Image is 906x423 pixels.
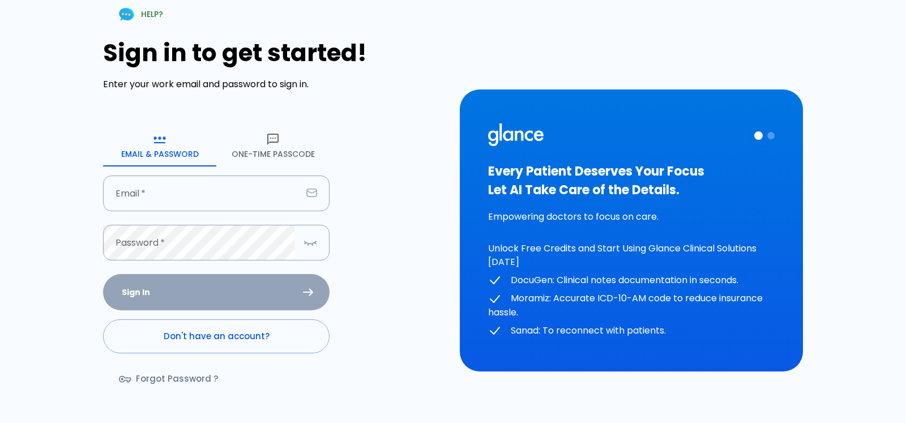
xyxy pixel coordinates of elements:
a: Don't have an account? [103,319,330,353]
button: One-Time Passcode [216,126,330,166]
p: DocuGen: Clinical notes documentation in seconds. [488,274,775,288]
button: Email & Password [103,126,216,166]
p: Enter your work email and password to sign in. [103,78,446,91]
p: Sanad: To reconnect with patients. [488,324,775,338]
a: Forgot Password ? [103,362,236,395]
img: Chat Support [117,5,136,24]
input: dr.ahmed@clinic.com [103,176,302,211]
p: Moramiz: Accurate ICD-10-AM code to reduce insurance hassle. [488,292,775,319]
p: Empowering doctors to focus on care. [488,210,775,224]
h3: Every Patient Deserves Your Focus Let AI Take Care of the Details. [488,162,775,199]
p: Unlock Free Credits and Start Using Glance Clinical Solutions [DATE] [488,242,775,269]
h1: Sign in to get started! [103,39,446,67]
